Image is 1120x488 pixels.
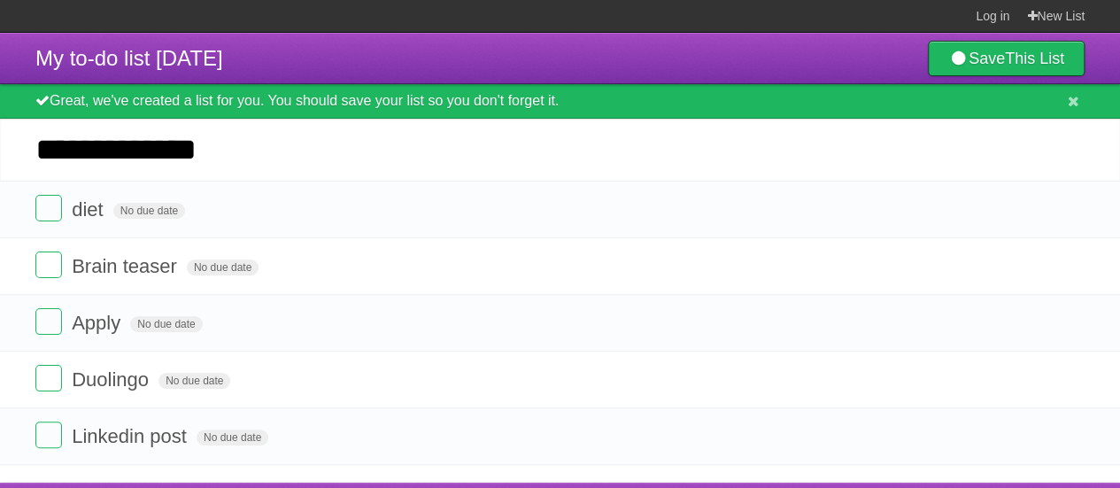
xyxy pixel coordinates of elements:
[35,422,62,448] label: Done
[35,252,62,278] label: Done
[35,365,62,391] label: Done
[35,308,62,335] label: Done
[158,373,230,389] span: No due date
[187,259,259,275] span: No due date
[72,312,125,334] span: Apply
[928,41,1085,76] a: SaveThis List
[130,316,202,332] span: No due date
[197,430,268,445] span: No due date
[113,203,185,219] span: No due date
[72,425,191,447] span: Linkedin post
[1005,50,1064,67] b: This List
[72,198,107,221] span: diet
[35,46,223,70] span: My to-do list [DATE]
[35,195,62,221] label: Done
[72,255,182,277] span: Brain teaser
[72,368,153,391] span: Duolingo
